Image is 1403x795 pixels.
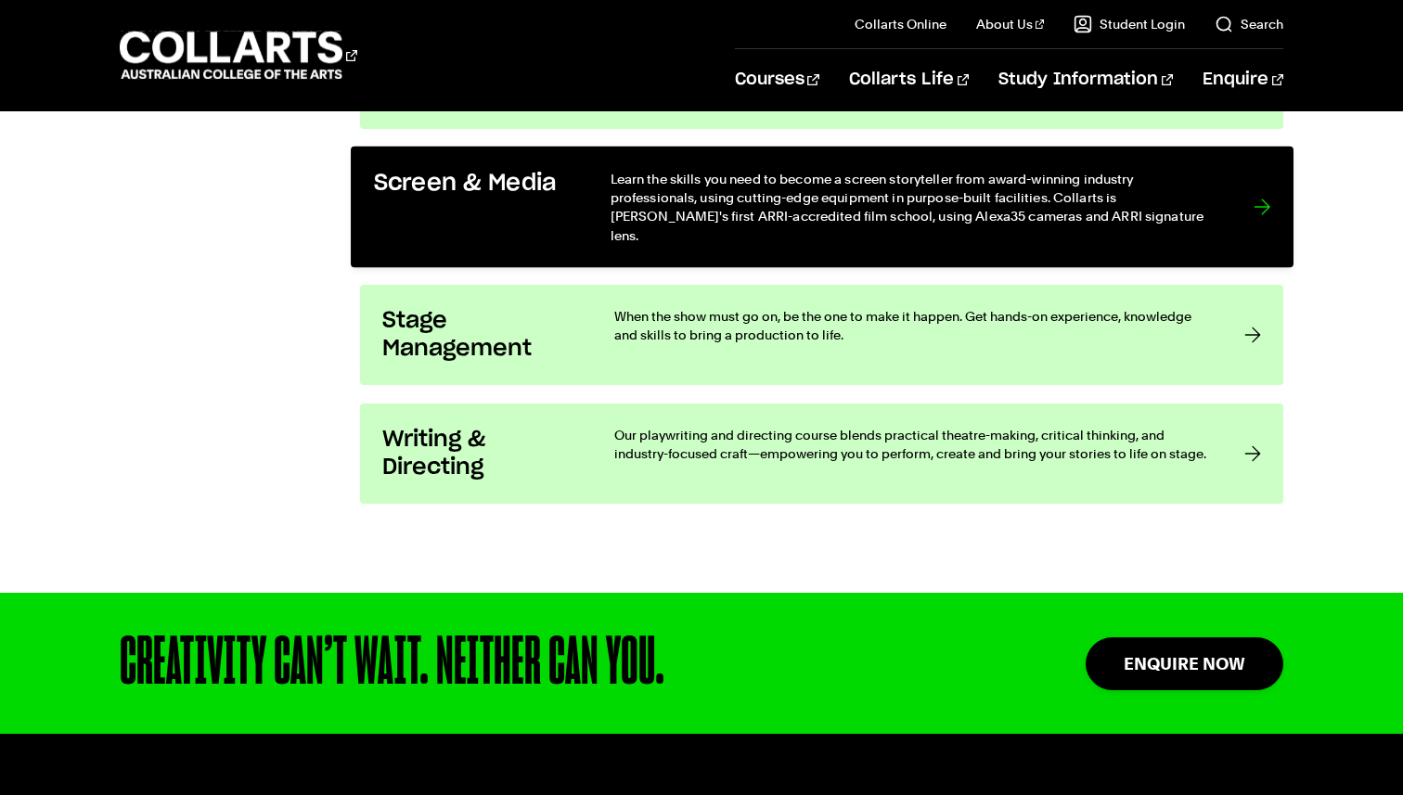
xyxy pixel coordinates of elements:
[360,404,1284,504] a: Writing & Directing Our playwriting and directing course blends practical theatre-making, critica...
[1215,15,1283,33] a: Search
[351,147,1294,268] a: Screen & Media Learn the skills you need to become a screen storyteller from award-winning indust...
[614,426,1208,463] p: Our playwriting and directing course blends practical theatre-making, critical thinking, and indu...
[382,426,577,481] h3: Writing & Directing
[976,15,1045,33] a: About Us
[614,307,1208,344] p: When the show must go on, be the one to make it happen. Get hands-on experience, knowledge and sk...
[1086,637,1283,690] a: Enquire Now
[855,15,946,33] a: Collarts Online
[1074,15,1185,33] a: Student Login
[849,49,969,110] a: Collarts Life
[360,285,1284,385] a: Stage Management When the show must go on, be the one to make it happen. Get hands-on experience,...
[735,49,819,110] a: Courses
[1203,49,1283,110] a: Enquire
[373,169,572,198] h3: Screen & Media
[120,29,357,82] div: Go to homepage
[610,169,1216,245] p: Learn the skills you need to become a screen storyteller from award-winning industry professional...
[382,307,577,363] h3: Stage Management
[120,630,968,697] div: CREATIVITY CAN’T WAIT. NEITHER CAN YOU.
[998,49,1173,110] a: Study Information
